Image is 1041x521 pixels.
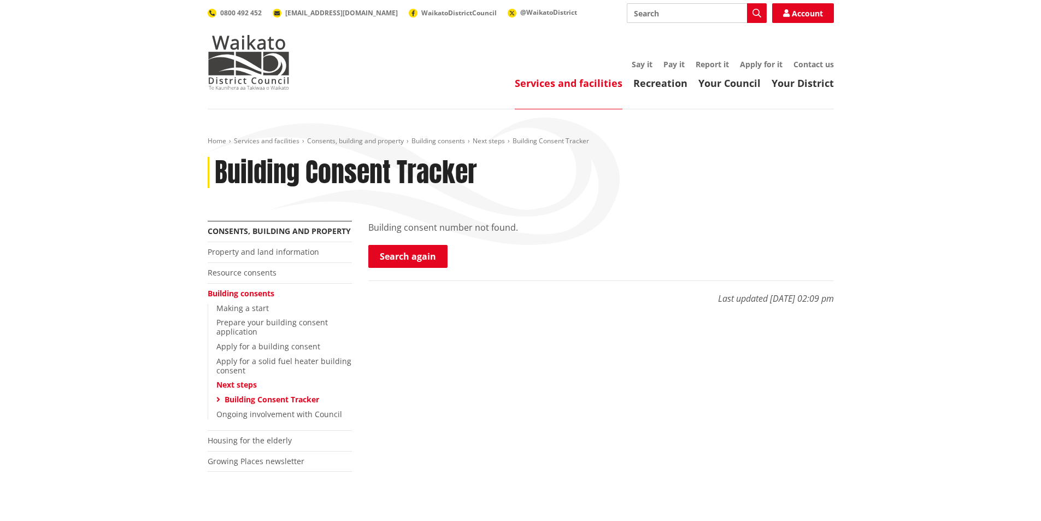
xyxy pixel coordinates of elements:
[215,157,477,189] h1: Building Consent Tracker
[208,435,292,446] a: Housing for the elderly
[696,59,729,69] a: Report it
[698,77,761,90] a: Your Council
[208,456,304,466] a: Growing Places newsletter
[216,303,269,313] a: Making a start
[772,3,834,23] a: Account
[772,77,834,90] a: Your District
[307,136,404,145] a: Consents, building and property
[208,136,226,145] a: Home
[513,136,589,145] span: Building Consent Tracker
[632,59,652,69] a: Say it
[208,288,274,298] a: Building consents
[208,35,290,90] img: Waikato District Council - Te Kaunihera aa Takiwaa o Waikato
[633,77,687,90] a: Recreation
[208,247,319,257] a: Property and land information
[216,341,320,352] a: Apply for a building consent
[368,280,834,305] p: Last updated [DATE] 02:09 pm
[216,409,342,419] a: Ongoing involvement with Council
[421,8,497,17] span: WaikatoDistrictCouncil
[411,136,465,145] a: Building consents
[216,317,328,337] a: Prepare your building consent application
[520,8,577,17] span: @WaikatoDistrict
[663,59,685,69] a: Pay it
[273,8,398,17] a: [EMAIL_ADDRESS][DOMAIN_NAME]
[285,8,398,17] span: [EMAIL_ADDRESS][DOMAIN_NAME]
[473,136,505,145] a: Next steps
[627,3,767,23] input: Search input
[515,77,622,90] a: Services and facilities
[409,8,497,17] a: WaikatoDistrictCouncil
[208,226,351,236] a: Consents, building and property
[208,137,834,146] nav: breadcrumb
[740,59,783,69] a: Apply for it
[208,267,277,278] a: Resource consents
[368,245,448,268] a: Search again
[220,8,262,17] span: 0800 492 452
[225,394,319,405] a: Building Consent Tracker
[216,379,257,390] a: Next steps
[208,8,262,17] a: 0800 492 452
[368,221,834,234] p: Building consent number not found.
[793,59,834,69] a: Contact us
[234,136,299,145] a: Services and facilities
[216,356,351,376] a: Apply for a solid fuel heater building consent​
[508,8,577,17] a: @WaikatoDistrict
